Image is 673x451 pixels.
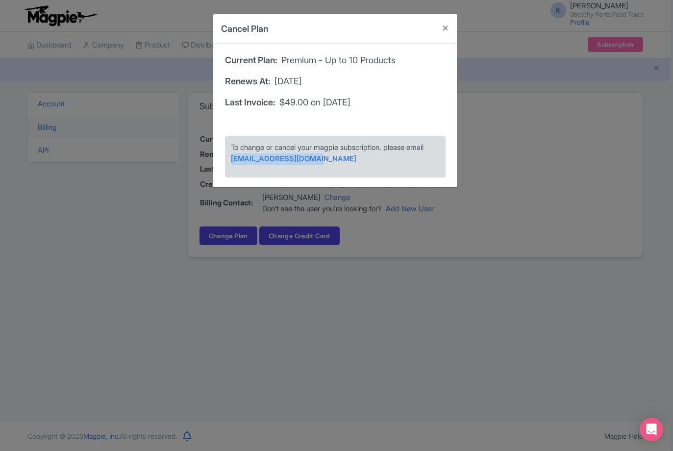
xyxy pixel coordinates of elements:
[225,53,277,67] span: Current Plan:
[225,75,271,88] span: Renews At:
[225,96,275,109] span: Last Invoice:
[231,154,356,163] a: [EMAIL_ADDRESS][DOMAIN_NAME]
[231,143,424,152] span: To change or cancel your magpie subscription, please email
[221,22,268,35] h4: Cancel Plan
[434,14,457,42] button: Close
[274,75,302,88] span: [DATE]
[640,418,663,441] div: Open Intercom Messenger
[281,53,396,67] span: Premium - Up to 10 Products
[279,96,350,109] span: $49.00 on [DATE]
